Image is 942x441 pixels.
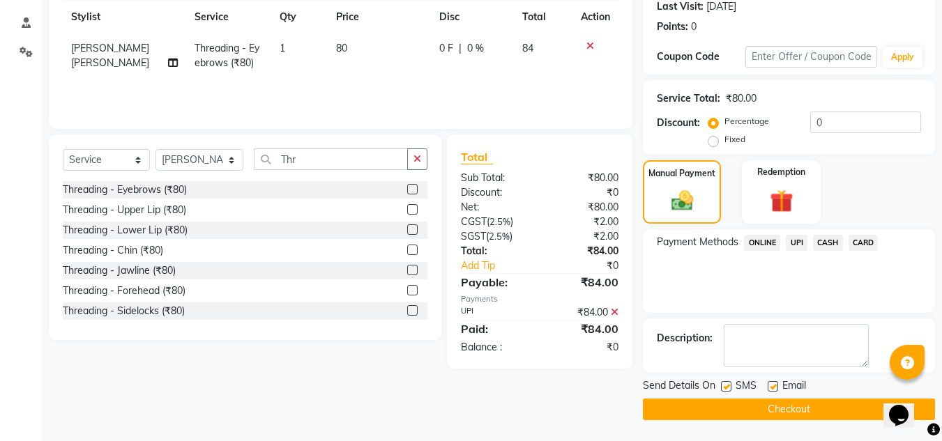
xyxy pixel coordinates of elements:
[757,166,805,178] label: Redemption
[63,203,186,217] div: Threading - Upper Lip (₹80)
[657,331,713,346] div: Description:
[450,320,540,337] div: Paid:
[63,223,188,238] div: Threading - Lower Lip (₹80)
[540,320,629,337] div: ₹84.00
[450,215,540,229] div: ( )
[657,235,738,249] span: Payment Methods
[450,229,540,244] div: ( )
[540,215,629,229] div: ₹2.00
[195,42,259,69] span: Threading - Eyebrows (₹80)
[786,235,807,251] span: UPI
[450,274,540,291] div: Payable:
[489,216,510,227] span: 2.5%
[431,1,514,33] th: Disc
[522,42,533,54] span: 84
[450,258,554,273] a: Add Tip
[336,42,347,54] span: 80
[540,340,629,355] div: ₹0
[657,49,745,64] div: Coupon Code
[63,183,187,197] div: Threading - Eyebrows (₹80)
[450,305,540,320] div: UPI
[461,150,493,164] span: Total
[63,1,186,33] th: Stylist
[63,304,185,318] div: Threading - Sidelocks (₹80)
[657,20,688,34] div: Points:
[439,41,453,56] span: 0 F
[726,91,757,106] div: ₹80.00
[540,305,629,320] div: ₹84.00
[883,385,928,427] iframe: chat widget
[540,244,629,258] div: ₹84.00
[782,378,806,396] span: Email
[450,340,540,355] div: Balance :
[724,115,769,127] label: Percentage
[540,229,629,244] div: ₹2.00
[514,1,573,33] th: Total
[450,244,540,258] div: Total:
[736,378,757,396] span: SMS
[691,20,697,34] div: 0
[648,167,715,180] label: Manual Payment
[572,1,618,33] th: Action
[63,284,185,298] div: Threading - Forehead (₹80)
[540,185,629,200] div: ₹0
[657,91,720,106] div: Service Total:
[63,263,176,278] div: Threading - Jawline (₹80)
[63,243,163,258] div: Threading - Chin (₹80)
[745,46,877,68] input: Enter Offer / Coupon Code
[883,47,922,68] button: Apply
[71,42,149,69] span: [PERSON_NAME] [PERSON_NAME]
[450,185,540,200] div: Discount:
[467,41,484,56] span: 0 %
[849,235,879,251] span: CARD
[450,171,540,185] div: Sub Total:
[254,148,408,170] input: Search or Scan
[540,171,629,185] div: ₹80.00
[813,235,843,251] span: CASH
[186,1,271,33] th: Service
[664,188,700,213] img: _cash.svg
[643,378,715,396] span: Send Details On
[461,293,618,305] div: Payments
[328,1,431,33] th: Price
[724,133,745,146] label: Fixed
[540,274,629,291] div: ₹84.00
[280,42,285,54] span: 1
[657,116,700,130] div: Discount:
[450,200,540,215] div: Net:
[461,230,486,242] span: SGST
[643,399,935,420] button: Checkout
[489,231,510,242] span: 2.5%
[744,235,780,251] span: ONLINE
[763,187,800,215] img: _gift.svg
[540,200,629,215] div: ₹80.00
[555,258,630,273] div: ₹0
[271,1,328,33] th: Qty
[459,41,462,56] span: |
[461,215,487,228] span: CGST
